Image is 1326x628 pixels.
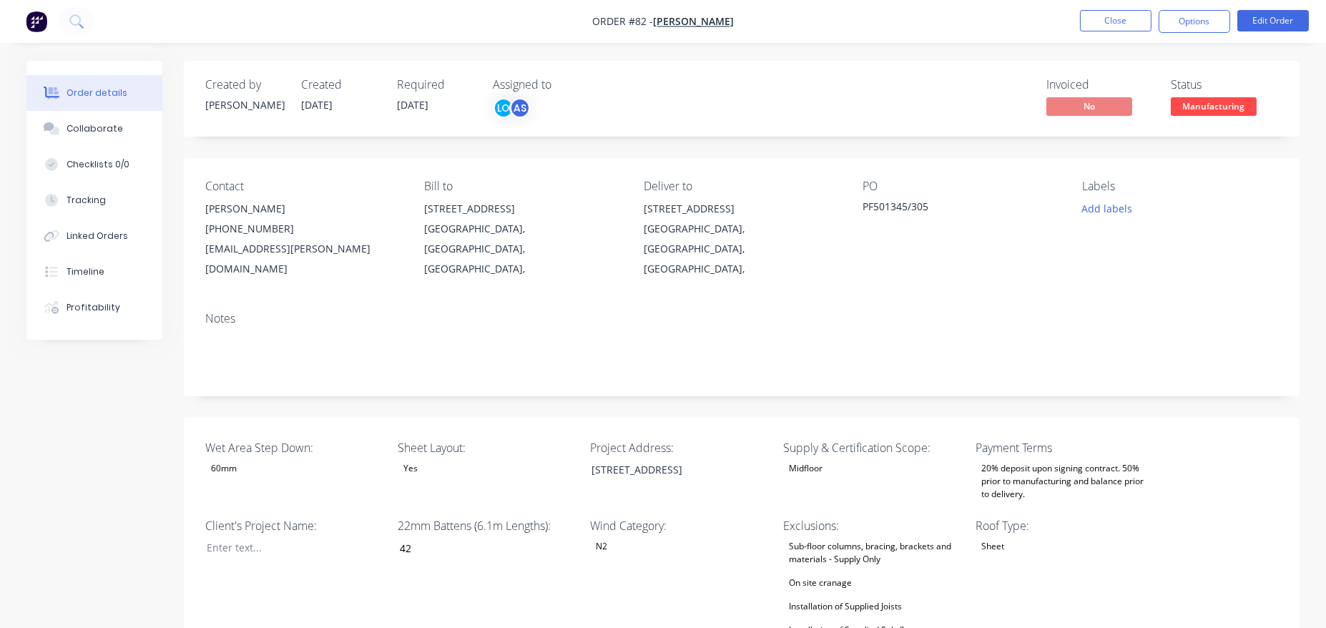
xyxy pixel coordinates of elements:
[592,15,653,29] span: Order #82 -
[26,254,162,290] button: Timeline
[398,439,576,456] label: Sheet Layout:
[1237,10,1309,31] button: Edit Order
[976,459,1154,504] div: 20% deposit upon signing contract. 50% prior to manufacturing and balance prior to delivery.
[644,199,840,219] div: [STREET_ADDRESS]
[205,439,384,456] label: Wet Area Step Down:
[783,537,962,569] div: Sub-floor columns, bracing, brackets and materials - Supply Only
[301,78,380,92] div: Created
[1046,78,1154,92] div: Invoiced
[205,199,401,219] div: [PERSON_NAME]
[26,147,162,182] button: Checklists 0/0
[590,517,769,534] label: Wind Category:
[205,459,242,478] div: 60mm
[205,517,384,534] label: Client's Project Name:
[783,459,828,478] div: Midfloor
[783,574,858,592] div: On site cranage
[783,439,962,456] label: Supply & Certification Scope:
[398,459,423,478] div: Yes
[644,219,840,279] div: [GEOGRAPHIC_DATA], [GEOGRAPHIC_DATA], [GEOGRAPHIC_DATA],
[783,597,908,616] div: Installation of Supplied Joists
[205,199,401,279] div: [PERSON_NAME][PHONE_NUMBER][EMAIL_ADDRESS][PERSON_NAME][DOMAIN_NAME]
[1080,10,1151,31] button: Close
[67,265,104,278] div: Timeline
[1082,180,1278,193] div: Labels
[26,182,162,218] button: Tracking
[424,199,620,219] div: [STREET_ADDRESS]
[67,158,129,171] div: Checklists 0/0
[1074,199,1139,218] button: Add labels
[388,537,576,559] input: Enter number...
[783,517,962,534] label: Exclusions:
[67,301,120,314] div: Profitability
[1171,97,1257,119] button: Manufacturing
[67,87,127,99] div: Order details
[590,537,613,556] div: N2
[424,180,620,193] div: Bill to
[205,239,401,279] div: [EMAIL_ADDRESS][PERSON_NAME][DOMAIN_NAME]
[580,459,759,480] div: [STREET_ADDRESS]
[301,98,333,112] span: [DATE]
[26,75,162,111] button: Order details
[397,98,428,112] span: [DATE]
[67,122,123,135] div: Collaborate
[590,439,769,456] label: Project Address:
[424,219,620,279] div: [GEOGRAPHIC_DATA], [GEOGRAPHIC_DATA], [GEOGRAPHIC_DATA],
[205,180,401,193] div: Contact
[653,15,734,29] a: [PERSON_NAME]
[1046,97,1132,115] span: No
[863,199,1041,219] div: PF501345/305
[26,11,47,32] img: Factory
[863,180,1059,193] div: PO
[67,230,128,242] div: Linked Orders
[397,78,476,92] div: Required
[26,218,162,254] button: Linked Orders
[26,111,162,147] button: Collaborate
[398,517,576,534] label: 22mm Battens (6.1m Lengths):
[205,78,284,92] div: Created by
[976,517,1154,534] label: Roof Type:
[976,439,1154,456] label: Payment Terms
[644,180,840,193] div: Deliver to
[205,97,284,112] div: [PERSON_NAME]
[67,194,106,207] div: Tracking
[644,199,840,279] div: [STREET_ADDRESS][GEOGRAPHIC_DATA], [GEOGRAPHIC_DATA], [GEOGRAPHIC_DATA],
[493,97,514,119] div: LO
[1171,97,1257,115] span: Manufacturing
[493,97,531,119] button: LOAS
[1159,10,1230,33] button: Options
[26,290,162,325] button: Profitability
[976,537,1010,556] div: Sheet
[205,219,401,239] div: [PHONE_NUMBER]
[205,312,1278,325] div: Notes
[509,97,531,119] div: AS
[493,78,636,92] div: Assigned to
[424,199,620,279] div: [STREET_ADDRESS][GEOGRAPHIC_DATA], [GEOGRAPHIC_DATA], [GEOGRAPHIC_DATA],
[1171,78,1278,92] div: Status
